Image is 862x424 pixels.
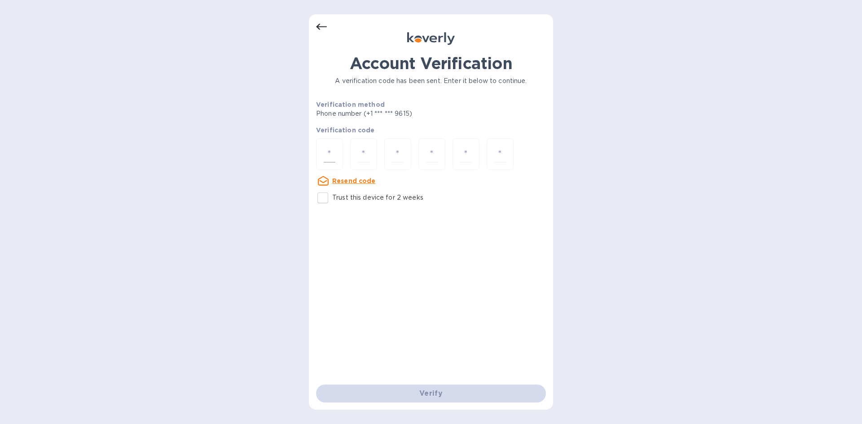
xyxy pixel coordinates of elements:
p: Verification code [316,126,546,135]
p: Phone number (+1 *** *** 9615) [316,109,481,118]
p: Trust this device for 2 weeks [332,193,423,202]
h1: Account Verification [316,54,546,73]
u: Resend code [332,177,376,184]
p: A verification code has been sent. Enter it below to continue. [316,76,546,86]
b: Verification method [316,101,385,108]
